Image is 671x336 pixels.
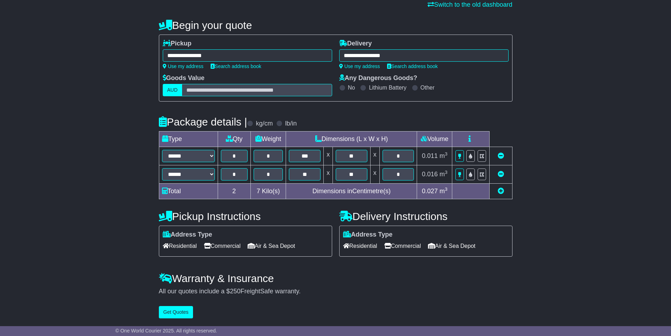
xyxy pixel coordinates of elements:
[256,188,260,195] span: 7
[422,171,438,178] span: 0.016
[428,1,512,8] a: Switch to the old dashboard
[286,132,417,147] td: Dimensions (L x W x H)
[159,184,218,199] td: Total
[343,231,393,239] label: Address Type
[250,184,286,199] td: Kilo(s)
[159,132,218,147] td: Type
[159,306,193,318] button: Get Quotes
[369,84,406,91] label: Lithium Battery
[339,74,417,82] label: Any Dangerous Goods?
[204,240,241,251] span: Commercial
[163,84,182,96] label: AUD
[163,74,205,82] label: Goods Value
[159,210,332,222] h4: Pickup Instructions
[339,40,372,48] label: Delivery
[422,152,438,159] span: 0.011
[498,188,504,195] a: Add new item
[370,165,379,184] td: x
[159,116,247,128] h4: Package details |
[343,240,377,251] span: Residential
[286,184,417,199] td: Dimensions in Centimetre(s)
[250,132,286,147] td: Weight
[498,171,504,178] a: Remove this item
[163,40,192,48] label: Pickup
[370,147,379,165] td: x
[417,132,452,147] td: Volume
[230,288,241,295] span: 250
[163,63,204,69] a: Use my address
[387,63,438,69] a: Search address book
[163,240,197,251] span: Residential
[324,147,333,165] td: x
[422,188,438,195] span: 0.027
[445,170,448,175] sup: 3
[159,19,512,31] h4: Begin your quote
[348,84,355,91] label: No
[440,188,448,195] span: m
[339,210,512,222] h4: Delivery Instructions
[324,165,333,184] td: x
[339,63,380,69] a: Use my address
[116,328,217,334] span: © One World Courier 2025. All rights reserved.
[428,240,476,251] span: Air & Sea Depot
[384,240,421,251] span: Commercial
[159,273,512,284] h4: Warranty & Insurance
[440,152,448,159] span: m
[445,151,448,157] sup: 3
[159,288,512,295] div: All our quotes include a $ FreightSafe warranty.
[498,152,504,159] a: Remove this item
[440,171,448,178] span: m
[445,187,448,192] sup: 3
[285,120,297,128] label: lb/in
[218,132,250,147] td: Qty
[218,184,250,199] td: 2
[163,231,212,239] label: Address Type
[256,120,273,128] label: kg/cm
[248,240,295,251] span: Air & Sea Depot
[211,63,261,69] a: Search address book
[421,84,435,91] label: Other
